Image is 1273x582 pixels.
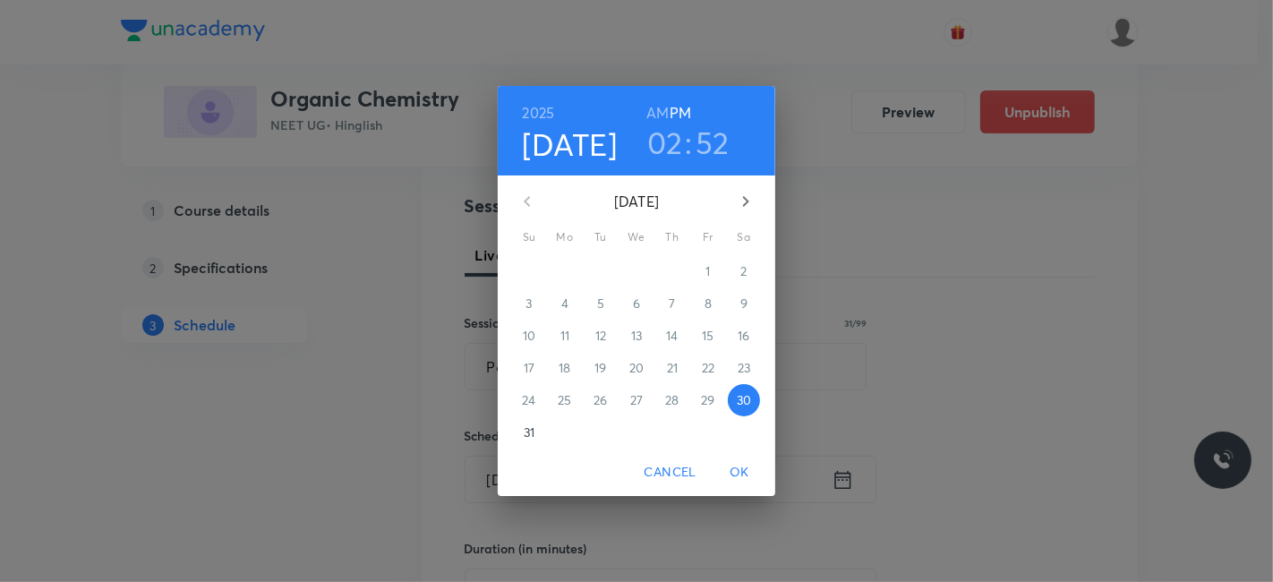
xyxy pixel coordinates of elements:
[670,100,691,125] button: PM
[645,461,696,484] span: Cancel
[585,228,617,246] span: Tu
[656,228,688,246] span: Th
[549,191,724,212] p: [DATE]
[711,456,768,489] button: OK
[620,228,653,246] span: We
[513,228,545,246] span: Su
[646,100,669,125] button: AM
[737,391,751,409] p: 30
[728,228,760,246] span: Sa
[685,124,692,161] h3: :
[513,416,545,449] button: 31
[718,461,761,484] span: OK
[524,424,534,441] p: 31
[523,100,555,125] button: 2025
[523,125,618,163] button: [DATE]
[549,228,581,246] span: Mo
[637,456,704,489] button: Cancel
[692,228,724,246] span: Fr
[696,124,730,161] button: 52
[647,124,683,161] button: 02
[728,384,760,416] button: 30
